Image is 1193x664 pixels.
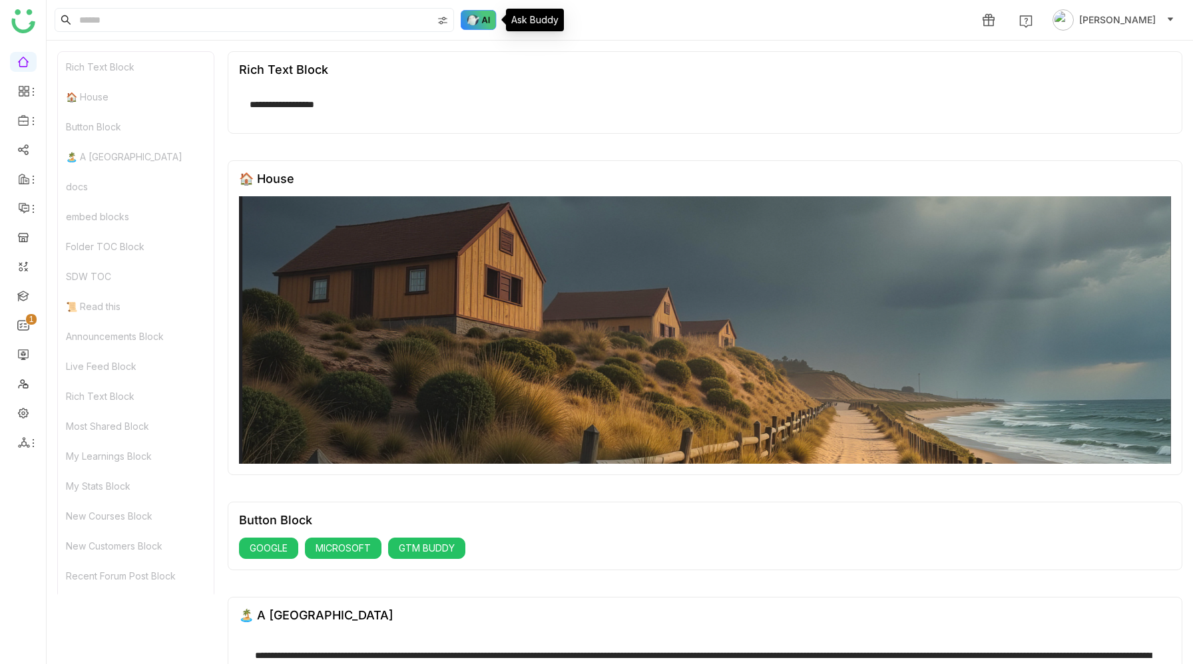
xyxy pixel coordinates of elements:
[58,172,214,202] div: docs
[58,471,214,501] div: My Stats Block
[388,538,465,559] button: GTM BUDDY
[58,291,214,321] div: 📜 Read this
[58,561,214,591] div: Recent Forum Post Block
[58,82,214,112] div: 🏠 House
[239,608,393,622] div: 🏝️ A [GEOGRAPHIC_DATA]
[58,411,214,441] div: Most Shared Block
[506,9,564,31] div: Ask Buddy
[239,172,294,186] div: 🏠 House
[58,52,214,82] div: Rich Text Block
[58,142,214,172] div: 🏝️ A [GEOGRAPHIC_DATA]
[58,232,214,261] div: Folder TOC Block
[58,351,214,381] div: Live Feed Block
[239,538,298,559] button: GOOGLE
[1050,9,1177,31] button: [PERSON_NAME]
[1053,9,1074,31] img: avatar
[58,261,214,291] div: SDW TOC
[58,531,214,561] div: New Customers Block
[305,538,381,559] button: MICROSOFT
[58,441,214,471] div: My Learnings Block
[239,196,1171,464] img: 68553b2292361c547d91f02a
[316,541,371,556] span: MICROSOFT
[11,9,35,33] img: logo
[1019,15,1033,28] img: help.svg
[58,321,214,351] div: Announcements Block
[250,541,288,556] span: GOOGLE
[239,513,312,527] div: Button Block
[399,541,455,556] span: GTM BUDDY
[58,381,214,411] div: Rich Text Block
[461,10,497,30] img: ask-buddy-hover.svg
[239,63,328,77] div: Rich Text Block
[26,314,37,325] nz-badge-sup: 1
[58,591,214,621] div: Recently Published Block
[58,202,214,232] div: embed blocks
[29,313,34,326] p: 1
[437,15,448,26] img: search-type.svg
[58,112,214,142] div: Button Block
[1079,13,1156,27] span: [PERSON_NAME]
[58,501,214,531] div: New Courses Block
